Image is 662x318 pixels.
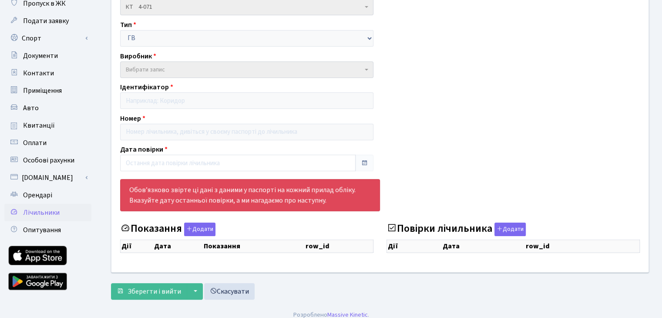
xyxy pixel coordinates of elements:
[23,138,47,148] span: Оплати
[203,240,304,252] th: Показання
[121,240,154,252] th: Дії
[128,287,181,296] span: Зберегти і вийти
[184,223,215,236] button: Показання
[23,190,52,200] span: Орендарі
[120,51,156,61] label: Виробник
[442,240,525,252] th: Дата
[4,221,91,239] a: Опитування
[182,221,215,236] a: Додати
[492,221,526,236] a: Додати
[120,223,215,236] label: Показання
[4,30,91,47] a: Спорт
[23,86,62,95] span: Приміщення
[126,65,165,74] span: Вибрати запис
[120,179,380,211] div: Обов’язково звірте ці дані з даними у паспорті на кожний прилад обліку. Вказуйте дату останньої п...
[23,121,55,130] span: Квитанції
[204,283,255,300] a: Скасувати
[120,155,356,171] input: Остання дата повірки лічильника
[4,169,91,186] a: [DOMAIN_NAME]
[111,283,187,300] button: Зберегти і вийти
[153,240,203,252] th: Дата
[23,156,74,165] span: Особові рахунки
[4,186,91,204] a: Орендарі
[120,82,173,92] label: Ідентифікатор
[23,16,69,26] span: Подати заявку
[4,117,91,134] a: Квитанції
[305,240,373,252] th: row_id
[23,68,54,78] span: Контакти
[23,103,39,113] span: Авто
[126,3,363,11] span: КТ 4-071
[120,92,373,109] input: Наприклад: Коридор
[23,51,58,61] span: Документи
[23,208,60,217] span: Лічильники
[120,144,168,155] label: Дата повірки
[386,223,526,236] label: Повірки лічильника
[4,134,91,152] a: Оплати
[4,47,91,64] a: Документи
[120,20,136,30] label: Тип
[23,225,61,235] span: Опитування
[387,240,442,252] th: Дії
[494,223,526,236] button: Повірки лічильника
[4,204,91,221] a: Лічильники
[4,12,91,30] a: Подати заявку
[525,240,640,252] th: row_id
[120,113,145,124] label: Номер
[120,124,373,140] input: Номер лічильника, дивіться у своєму паспорті до лічильника
[4,99,91,117] a: Авто
[4,152,91,169] a: Особові рахунки
[4,64,91,82] a: Контакти
[4,82,91,99] a: Приміщення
